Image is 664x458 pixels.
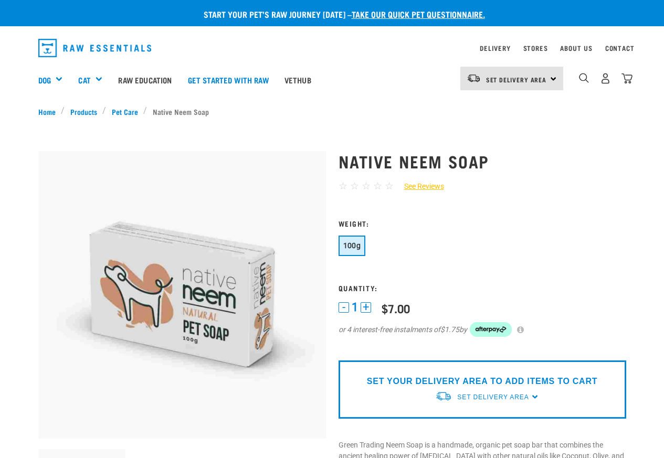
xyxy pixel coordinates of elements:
[352,302,358,313] span: 1
[350,180,359,192] span: ☆
[621,73,633,84] img: home-icon@2x.png
[339,322,626,337] div: or 4 interest-free instalments of by
[30,35,635,61] nav: dropdown navigation
[180,59,277,101] a: Get started with Raw
[277,59,319,101] a: Vethub
[339,302,349,313] button: -
[362,180,371,192] span: ☆
[373,180,382,192] span: ☆
[38,39,152,57] img: Raw Essentials Logo
[38,106,626,117] nav: breadcrumbs
[352,12,485,16] a: take our quick pet questionnaire.
[65,106,102,117] a: Products
[38,74,51,86] a: Dog
[560,46,592,50] a: About Us
[467,73,481,83] img: van-moving.png
[470,322,512,337] img: Afterpay
[486,78,547,81] span: Set Delivery Area
[382,302,410,315] div: $7.00
[339,180,347,192] span: ☆
[600,73,611,84] img: user.png
[106,106,143,117] a: Pet Care
[394,181,444,192] a: See Reviews
[605,46,635,50] a: Contact
[361,302,371,313] button: +
[435,391,452,402] img: van-moving.png
[385,180,394,192] span: ☆
[339,236,366,256] button: 100g
[367,375,597,388] p: SET YOUR DELIVERY AREA TO ADD ITEMS TO CART
[78,74,90,86] a: Cat
[38,151,326,439] img: Organic neem pet soap bar 100g green trading
[110,59,180,101] a: Raw Education
[339,219,626,227] h3: Weight:
[343,241,361,250] span: 100g
[579,73,589,83] img: home-icon-1@2x.png
[480,46,510,50] a: Delivery
[339,152,626,171] h1: Native Neem Soap
[38,106,61,117] a: Home
[339,284,626,292] h3: Quantity:
[457,393,529,401] span: Set Delivery Area
[523,46,548,50] a: Stores
[440,324,459,335] span: $1.75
